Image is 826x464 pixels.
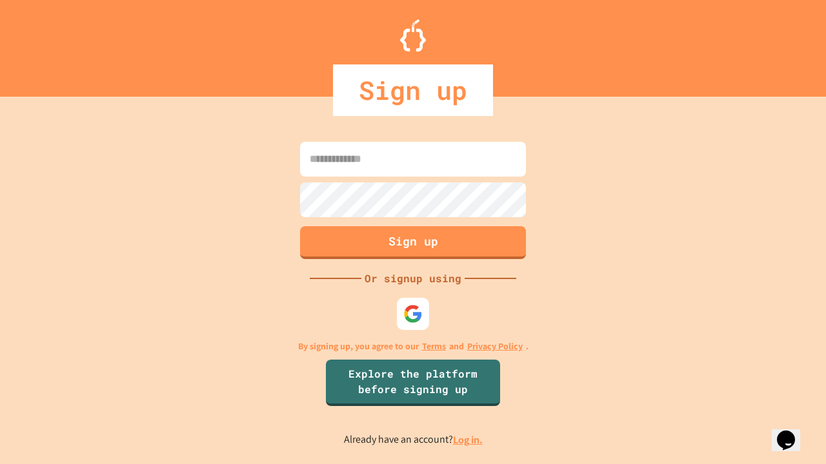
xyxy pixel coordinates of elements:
[719,356,813,411] iframe: chat widget
[403,304,423,324] img: google-icon.svg
[361,271,465,286] div: Or signup using
[400,19,426,52] img: Logo.svg
[453,433,483,447] a: Log in.
[422,340,446,353] a: Terms
[326,360,500,406] a: Explore the platform before signing up
[344,432,483,448] p: Already have an account?
[333,64,493,116] div: Sign up
[300,226,526,259] button: Sign up
[298,340,529,353] p: By signing up, you agree to our and .
[467,340,523,353] a: Privacy Policy
[772,412,813,451] iframe: chat widget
